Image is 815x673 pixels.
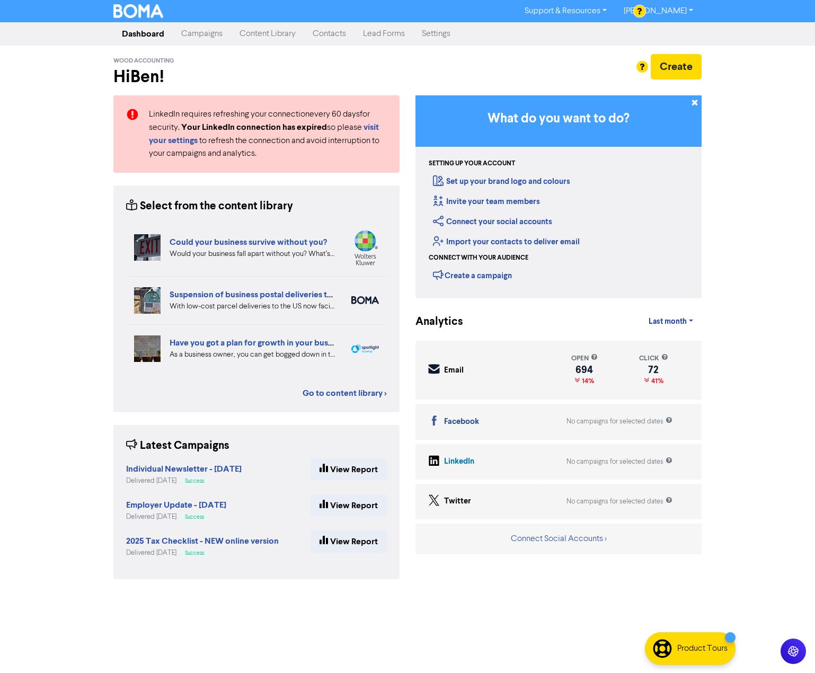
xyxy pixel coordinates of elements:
span: Success [185,479,204,484]
span: 14% [580,377,594,385]
div: No campaigns for selected dates [566,497,672,507]
button: Create [651,54,702,79]
a: Go to content library > [303,387,387,400]
div: As a business owner, you can get bogged down in the demands of day-to-day business. We can help b... [170,349,335,360]
a: visit your settings [149,123,379,145]
a: Lead Forms [355,23,413,45]
div: Twitter [444,495,471,508]
strong: 2025 Tax Checklist - NEW online version [126,536,279,546]
a: [PERSON_NAME] [615,3,702,20]
a: Invite your team members [433,197,540,207]
a: Contacts [304,23,355,45]
a: View Report [311,530,387,553]
div: Delivered [DATE] [126,476,242,486]
img: BOMA Logo [113,4,163,18]
div: No campaigns for selected dates [566,417,672,427]
a: Individual Newsletter - [DATE] [126,465,242,474]
a: Suspension of business postal deliveries to the [GEOGRAPHIC_DATA]: what options do you have? [170,289,543,300]
a: View Report [311,494,387,517]
a: Set up your brand logo and colours [433,176,570,187]
a: Support & Resources [516,3,615,20]
div: Getting Started in BOMA [415,95,702,298]
a: 2025 Tax Checklist - NEW online version [126,537,279,546]
div: open [571,353,598,364]
div: Email [444,365,464,377]
strong: Employer Update - [DATE] [126,500,226,510]
div: LinkedIn requires refreshing your connection every 60 days for security. so please to refresh the... [141,108,395,160]
h2: Hi Ben ! [113,67,400,87]
iframe: Chat Widget [762,622,815,673]
a: Settings [413,23,459,45]
a: View Report [311,458,387,481]
a: Last month [640,311,702,332]
button: Connect Social Accounts > [510,532,607,546]
div: Select from the content library [126,198,293,215]
div: Facebook [444,416,479,428]
span: Last month [649,317,687,326]
div: 694 [571,366,598,374]
div: Would your business fall apart without you? What’s your Plan B in case of accident, illness, or j... [170,249,335,260]
img: spotlight [351,344,379,353]
img: wolterskluwer [351,230,379,265]
div: LinkedIn [444,456,474,468]
a: Connect your social accounts [433,217,552,227]
span: Wood Accounting [113,57,174,65]
a: Employer Update - [DATE] [126,501,226,510]
div: No campaigns for selected dates [566,457,672,467]
span: 41% [649,377,663,385]
div: click [639,353,668,364]
a: Could your business survive without you? [170,237,327,247]
div: With low-cost parcel deliveries to the US now facing tariffs, many international postal services ... [170,301,335,312]
a: Dashboard [113,23,173,45]
div: 72 [639,366,668,374]
span: Success [185,551,204,556]
a: Import your contacts to deliver email [433,237,580,247]
div: Analytics [415,314,450,330]
h3: What do you want to do? [431,111,686,127]
div: Delivered [DATE] [126,512,226,522]
div: Connect with your audience [429,253,528,263]
div: Latest Campaigns [126,438,229,454]
strong: Individual Newsletter - [DATE] [126,464,242,474]
div: Create a campaign [433,267,512,283]
span: Success [185,515,204,520]
a: Content Library [231,23,304,45]
a: Campaigns [173,23,231,45]
img: boma [351,296,379,304]
div: Delivered [DATE] [126,548,279,558]
div: Setting up your account [429,159,515,169]
a: Have you got a plan for growth in your business? [170,338,351,348]
strong: Your LinkedIn connection has expired [181,122,327,132]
